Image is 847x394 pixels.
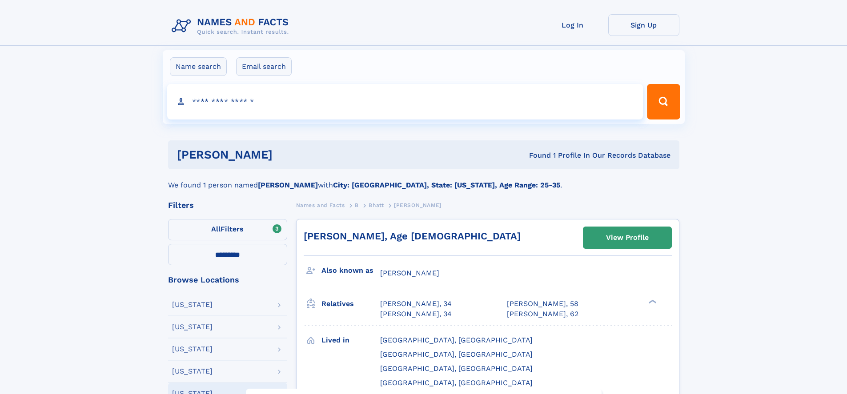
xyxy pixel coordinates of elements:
img: Logo Names and Facts [168,14,296,38]
span: [PERSON_NAME] [380,269,439,277]
h3: Relatives [321,296,380,311]
div: ❯ [646,299,657,305]
span: [GEOGRAPHIC_DATA], [GEOGRAPHIC_DATA] [380,336,533,344]
input: search input [167,84,643,119]
span: Bhatt [369,202,384,208]
div: [US_STATE] [172,346,213,353]
b: [PERSON_NAME] [258,181,318,189]
label: Email search [236,57,292,76]
div: View Profile [606,227,649,248]
div: Filters [168,201,287,209]
b: City: [GEOGRAPHIC_DATA], State: [US_STATE], Age Range: 25-35 [333,181,560,189]
div: [US_STATE] [172,323,213,330]
span: All [211,225,221,233]
span: [GEOGRAPHIC_DATA], [GEOGRAPHIC_DATA] [380,350,533,358]
a: Names and Facts [296,199,345,211]
a: Log In [537,14,608,36]
span: B [355,202,359,208]
h3: Also known as [321,263,380,278]
a: View Profile [583,227,671,248]
a: [PERSON_NAME], Age [DEMOGRAPHIC_DATA] [304,231,521,242]
h3: Lived in [321,333,380,348]
label: Filters [168,219,287,240]
a: Bhatt [369,199,384,211]
a: [PERSON_NAME], 34 [380,309,452,319]
span: [PERSON_NAME] [394,202,442,208]
a: Sign Up [608,14,679,36]
span: [GEOGRAPHIC_DATA], [GEOGRAPHIC_DATA] [380,378,533,387]
label: Name search [170,57,227,76]
div: [US_STATE] [172,301,213,308]
a: [PERSON_NAME], 58 [507,299,578,309]
a: [PERSON_NAME], 62 [507,309,578,319]
a: B [355,199,359,211]
div: Found 1 Profile In Our Records Database [401,151,670,160]
span: [GEOGRAPHIC_DATA], [GEOGRAPHIC_DATA] [380,364,533,373]
div: Browse Locations [168,276,287,284]
div: [US_STATE] [172,368,213,375]
h1: [PERSON_NAME] [177,149,401,160]
a: [PERSON_NAME], 34 [380,299,452,309]
button: Search Button [647,84,680,119]
div: We found 1 person named with . [168,169,679,191]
